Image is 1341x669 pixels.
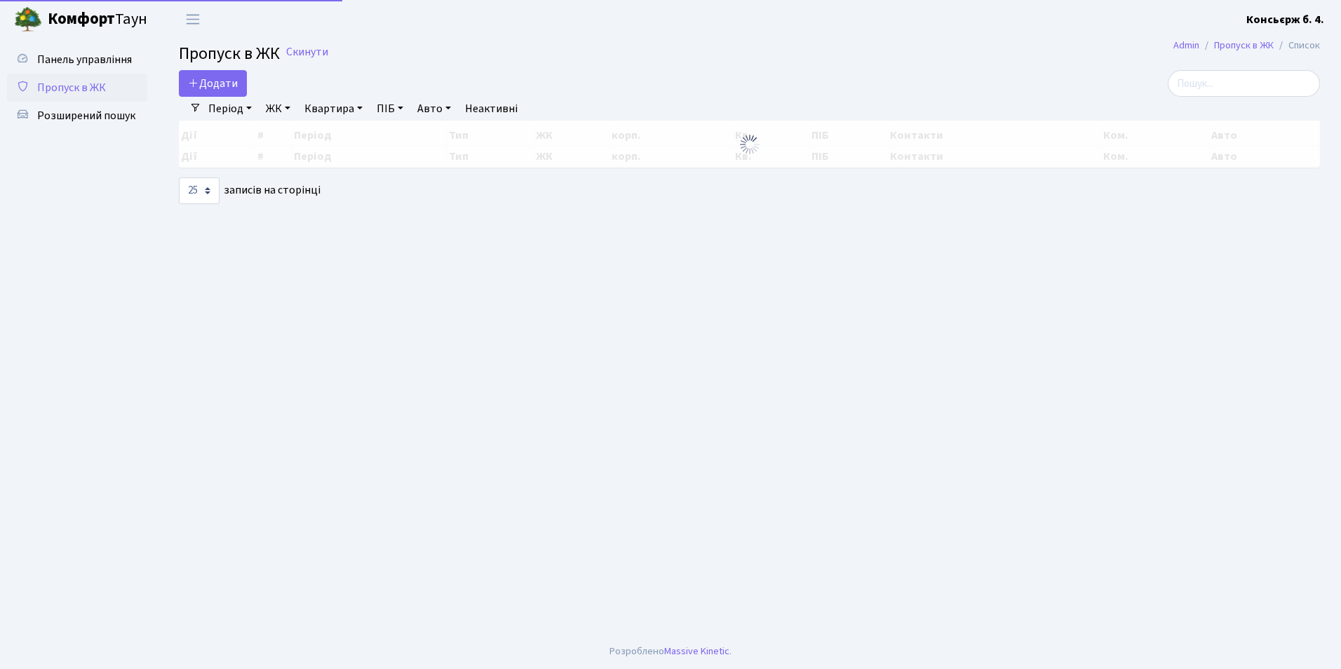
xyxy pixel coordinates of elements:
[175,8,210,31] button: Переключити навігацію
[37,80,106,95] span: Пропуск в ЖК
[1173,38,1199,53] a: Admin
[609,644,732,659] div: Розроблено .
[37,108,135,123] span: Розширений пошук
[7,74,147,102] a: Пропуск в ЖК
[1152,31,1341,60] nav: breadcrumb
[1168,70,1320,97] input: Пошук...
[260,97,296,121] a: ЖК
[1246,12,1324,27] b: Консьєрж б. 4.
[179,41,280,66] span: Пропуск в ЖК
[14,6,42,34] img: logo.png
[48,8,147,32] span: Таун
[286,46,328,59] a: Скинути
[7,102,147,130] a: Розширений пошук
[739,133,761,156] img: Обробка...
[459,97,523,121] a: Неактивні
[1246,11,1324,28] a: Консьєрж б. 4.
[37,52,132,67] span: Панель управління
[179,177,220,204] select: записів на сторінці
[371,97,409,121] a: ПІБ
[299,97,368,121] a: Квартира
[7,46,147,74] a: Панель управління
[1214,38,1274,53] a: Пропуск в ЖК
[48,8,115,30] b: Комфорт
[203,97,257,121] a: Період
[664,644,729,658] a: Massive Kinetic
[179,70,247,97] a: Додати
[412,97,457,121] a: Авто
[179,177,321,204] label: записів на сторінці
[188,76,238,91] span: Додати
[1274,38,1320,53] li: Список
